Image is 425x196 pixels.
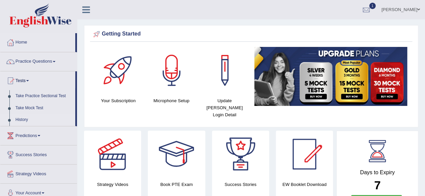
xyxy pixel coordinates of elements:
[369,3,376,9] span: 1
[344,170,411,176] h4: Days to Expiry
[148,97,195,104] h4: Microphone Setup
[12,90,75,102] a: Take Practice Sectional Test
[201,97,248,118] h4: Update [PERSON_NAME] Login Detail
[0,52,77,69] a: Practice Questions
[12,114,75,126] a: History
[254,47,407,106] img: small5.jpg
[148,181,205,188] h4: Book PTE Exam
[84,181,141,188] h4: Strategy Videos
[276,181,333,188] h4: EW Booklet Download
[0,145,77,162] a: Success Stories
[0,165,77,181] a: Strategy Videos
[0,71,75,88] a: Tests
[374,179,380,192] b: 7
[212,181,269,188] h4: Success Stories
[95,97,141,104] h4: Your Subscription
[0,33,75,50] a: Home
[92,29,411,39] div: Getting Started
[0,126,77,143] a: Predictions
[12,102,75,114] a: Take Mock Test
